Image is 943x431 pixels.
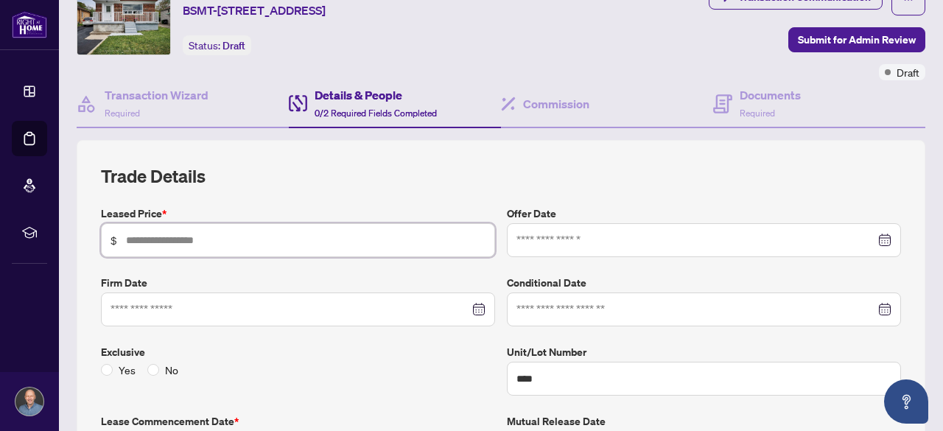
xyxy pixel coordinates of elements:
[798,28,916,52] span: Submit for Admin Review
[315,86,437,104] h4: Details & People
[105,86,208,104] h4: Transaction Wizard
[101,164,901,188] h2: Trade Details
[113,362,141,378] span: Yes
[111,232,117,248] span: $
[507,275,901,291] label: Conditional Date
[315,108,437,119] span: 0/2 Required Fields Completed
[507,344,901,360] label: Unit/Lot Number
[101,413,495,430] label: Lease Commencement Date
[740,108,775,119] span: Required
[507,206,901,222] label: Offer Date
[101,206,495,222] label: Leased Price
[12,11,47,38] img: logo
[897,64,919,80] span: Draft
[740,86,801,104] h4: Documents
[523,95,589,113] h4: Commission
[884,379,928,424] button: Open asap
[788,27,925,52] button: Submit for Admin Review
[507,413,901,430] label: Mutual Release Date
[159,362,184,378] span: No
[101,275,495,291] label: Firm Date
[101,344,495,360] label: Exclusive
[183,35,251,55] div: Status:
[222,39,245,52] span: Draft
[105,108,140,119] span: Required
[183,1,326,19] span: BSMT-[STREET_ADDRESS]
[15,388,43,416] img: Profile Icon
